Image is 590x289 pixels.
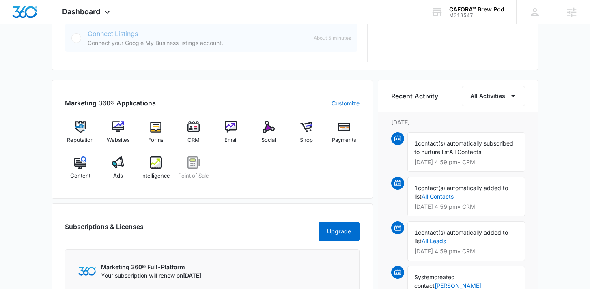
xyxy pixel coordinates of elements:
span: Point of Sale [178,172,209,180]
a: All Contacts [422,193,454,200]
p: Marketing 360® Full-Platform [101,263,201,271]
img: Marketing 360 Logo [78,267,96,275]
p: [DATE] 4:59 pm • CRM [414,159,518,165]
span: Content [70,172,90,180]
p: [DATE] 4:59 pm • CRM [414,204,518,210]
span: 1 [414,140,418,147]
p: [DATE] [391,118,525,126]
h6: Recent Activity [391,91,438,101]
a: Reputation [65,121,96,150]
span: Reputation [67,136,94,144]
span: About 5 minutes [314,34,351,42]
a: Forms [140,121,172,150]
span: contact(s) automatically subscribed to nurture list [414,140,513,155]
span: Ads [113,172,123,180]
a: Point of Sale [178,156,209,186]
span: created contact [414,274,455,289]
p: Your subscription will renew on [101,271,201,280]
a: CRM [178,121,209,150]
a: Intelligence [140,156,172,186]
span: 1 [414,184,418,191]
span: All Contacts [449,148,481,155]
span: Forms [148,136,164,144]
div: account id [449,13,504,18]
span: Intelligence [141,172,170,180]
a: All Leads [422,238,446,244]
span: Email [224,136,237,144]
span: Social [261,136,276,144]
a: Payments [328,121,360,150]
h2: Marketing 360® Applications [65,98,156,108]
span: Shop [300,136,313,144]
a: Email [215,121,247,150]
a: Websites [103,121,134,150]
h2: Subscriptions & Licenses [65,222,144,238]
p: Connect your Google My Business listings account. [88,39,307,47]
button: Upgrade [319,222,360,241]
span: contact(s) automatically added to list [414,184,508,200]
span: Websites [107,136,130,144]
button: All Activities [462,86,525,106]
a: Content [65,156,96,186]
a: Customize [332,99,360,107]
div: account name [449,6,504,13]
span: 1 [414,229,418,236]
a: Social [253,121,284,150]
a: Shop [291,121,322,150]
span: System [414,274,434,280]
a: Ads [103,156,134,186]
span: Dashboard [62,7,100,16]
p: [DATE] 4:59 pm • CRM [414,248,518,254]
span: Payments [332,136,356,144]
span: CRM [187,136,200,144]
a: [PERSON_NAME] [435,282,481,289]
span: contact(s) automatically added to list [414,229,508,244]
span: [DATE] [183,272,201,279]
